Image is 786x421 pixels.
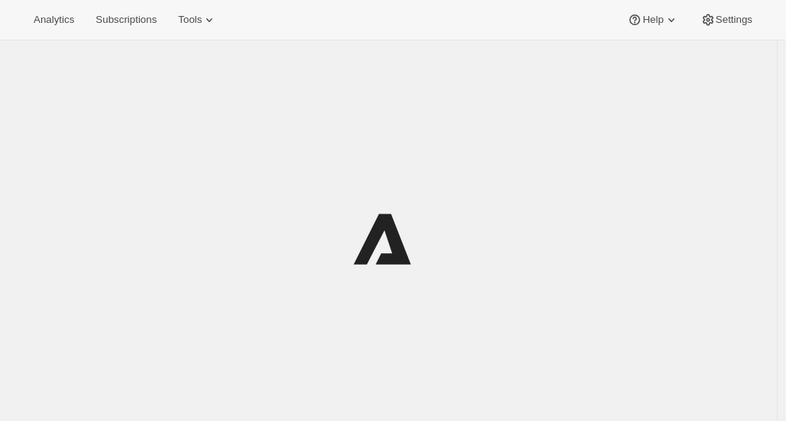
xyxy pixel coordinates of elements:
[169,9,226,31] button: Tools
[691,9,762,31] button: Settings
[86,9,166,31] button: Subscriptions
[618,9,687,31] button: Help
[716,14,752,26] span: Settings
[178,14,202,26] span: Tools
[34,14,74,26] span: Analytics
[642,14,663,26] span: Help
[24,9,83,31] button: Analytics
[95,14,157,26] span: Subscriptions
